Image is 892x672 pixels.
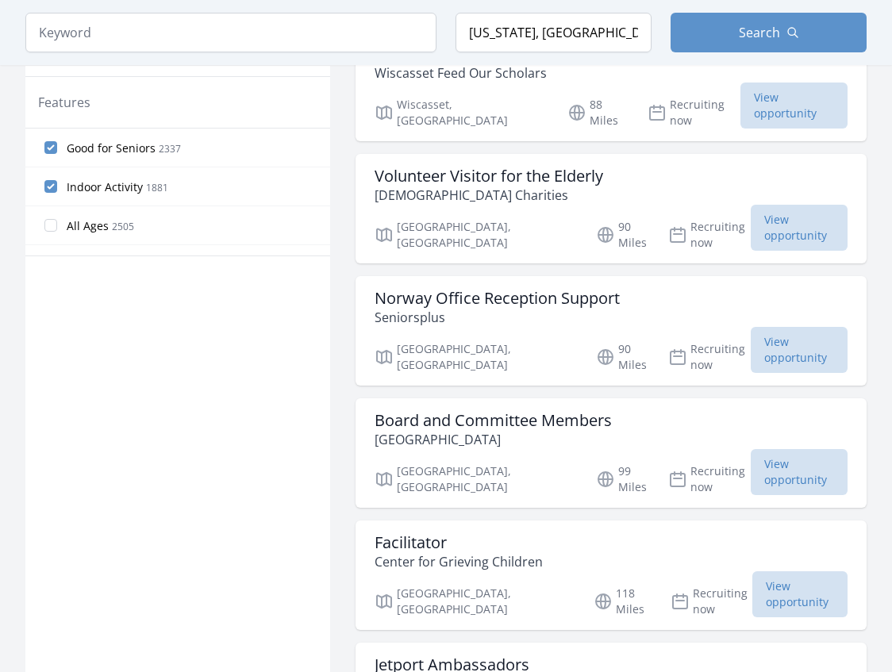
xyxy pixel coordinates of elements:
[67,179,143,195] span: Indoor Activity
[44,219,57,232] input: All Ages 2505
[671,13,867,52] button: Search
[38,93,90,112] legend: Features
[44,141,57,154] input: Good for Seniors 2337
[596,341,650,373] p: 90 Miles
[668,341,751,373] p: Recruiting now
[356,398,867,508] a: Board and Committee Members [GEOGRAPHIC_DATA] [GEOGRAPHIC_DATA], [GEOGRAPHIC_DATA] 99 Miles Recru...
[112,220,134,233] span: 2505
[146,181,168,194] span: 1881
[375,167,603,186] h3: Volunteer Visitor for the Elderly
[567,97,628,129] p: 88 Miles
[739,23,780,42] span: Search
[752,571,848,617] span: View opportunity
[596,463,650,495] p: 99 Miles
[67,218,109,234] span: All Ages
[375,533,543,552] h3: Facilitator
[375,97,548,129] p: Wiscasset, [GEOGRAPHIC_DATA]
[375,63,589,83] p: Wiscasset Feed Our Scholars
[375,186,603,205] p: [DEMOGRAPHIC_DATA] Charities
[375,463,577,495] p: [GEOGRAPHIC_DATA], [GEOGRAPHIC_DATA]
[375,586,575,617] p: [GEOGRAPHIC_DATA], [GEOGRAPHIC_DATA]
[356,520,867,630] a: Facilitator Center for Grieving Children [GEOGRAPHIC_DATA], [GEOGRAPHIC_DATA] 118 Miles Recruitin...
[671,586,752,617] p: Recruiting now
[668,219,751,251] p: Recruiting now
[740,83,848,129] span: View opportunity
[594,586,652,617] p: 118 Miles
[596,219,650,251] p: 90 Miles
[375,430,612,449] p: [GEOGRAPHIC_DATA]
[356,276,867,386] a: Norway Office Reception Support Seniorsplus [GEOGRAPHIC_DATA], [GEOGRAPHIC_DATA] 90 Miles Recruit...
[44,180,57,193] input: Indoor Activity 1881
[375,219,577,251] p: [GEOGRAPHIC_DATA], [GEOGRAPHIC_DATA]
[159,142,181,156] span: 2337
[751,327,848,373] span: View opportunity
[67,140,156,156] span: Good for Seniors
[356,154,867,263] a: Volunteer Visitor for the Elderly [DEMOGRAPHIC_DATA] Charities [GEOGRAPHIC_DATA], [GEOGRAPHIC_DAT...
[25,13,436,52] input: Keyword
[668,463,751,495] p: Recruiting now
[356,32,867,141] a: Backpack Program Volunteer Wiscasset Feed Our Scholars Wiscasset, [GEOGRAPHIC_DATA] 88 Miles Recr...
[375,308,620,327] p: Seniorsplus
[751,205,848,251] span: View opportunity
[375,552,543,571] p: Center for Grieving Children
[375,289,620,308] h3: Norway Office Reception Support
[648,97,740,129] p: Recruiting now
[375,411,612,430] h3: Board and Committee Members
[456,13,652,52] input: Location
[375,341,577,373] p: [GEOGRAPHIC_DATA], [GEOGRAPHIC_DATA]
[751,449,848,495] span: View opportunity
